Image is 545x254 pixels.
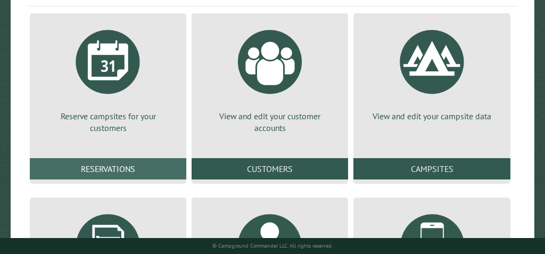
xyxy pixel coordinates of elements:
[204,110,335,134] p: View and edit your customer accounts
[366,110,497,122] p: View and edit your campsite data
[212,242,333,249] small: © Campground Commander LLC. All rights reserved.
[43,110,174,134] p: Reserve campsites for your customers
[30,158,186,179] a: Reservations
[204,22,335,134] a: View and edit your customer accounts
[353,158,510,179] a: Campsites
[192,158,348,179] a: Customers
[366,22,497,122] a: View and edit your campsite data
[43,22,174,134] a: Reserve campsites for your customers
